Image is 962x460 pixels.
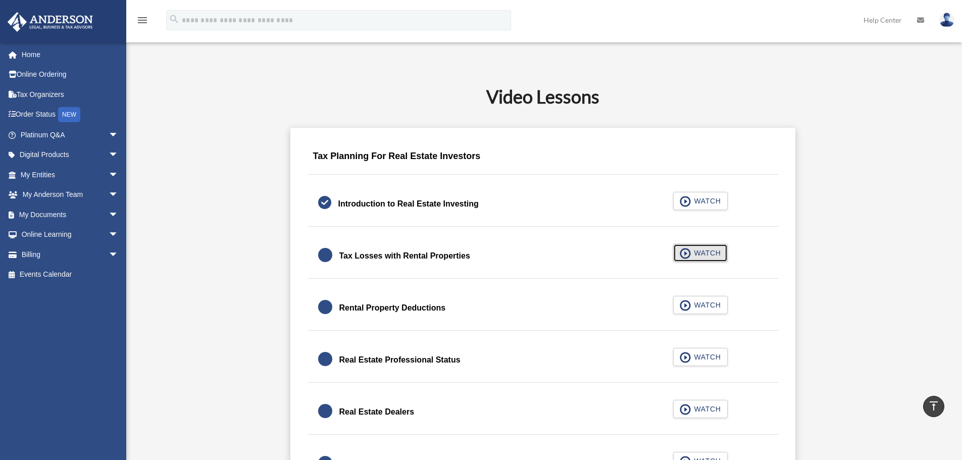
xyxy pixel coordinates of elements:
a: Real Estate Professional Status WATCH [318,348,768,372]
span: WATCH [691,404,721,414]
span: arrow_drop_down [109,165,129,185]
a: Billingarrow_drop_down [7,244,134,265]
div: Rental Property Deductions [339,301,446,315]
a: vertical_align_top [923,396,944,417]
span: arrow_drop_down [109,145,129,166]
button: WATCH [673,400,728,418]
a: Home [7,44,134,65]
span: WATCH [691,248,721,258]
span: arrow_drop_down [109,185,129,206]
a: Online Ordering [7,65,134,85]
button: WATCH [673,296,728,314]
i: menu [136,14,148,26]
i: vertical_align_top [928,400,940,412]
span: WATCH [691,352,721,362]
button: WATCH [673,244,728,262]
a: Real Estate Dealers WATCH [318,400,768,424]
a: Digital Productsarrow_drop_down [7,145,134,165]
a: Rental Property Deductions WATCH [318,296,768,320]
a: My Anderson Teamarrow_drop_down [7,185,134,205]
a: Introduction to Real Estate Investing WATCH [318,192,768,216]
span: arrow_drop_down [109,225,129,245]
a: Order StatusNEW [7,105,134,125]
button: WATCH [673,192,728,210]
h2: Video Lessons [172,84,915,109]
a: My Documentsarrow_drop_down [7,205,134,225]
a: My Entitiesarrow_drop_down [7,165,134,185]
div: Introduction to Real Estate Investing [338,197,479,211]
button: WATCH [673,348,728,366]
div: Tax Losses with Rental Properties [339,249,470,263]
div: Real Estate Professional Status [339,353,461,367]
a: Events Calendar [7,265,134,285]
a: Online Learningarrow_drop_down [7,225,134,245]
div: Real Estate Dealers [339,405,415,419]
span: WATCH [691,300,721,310]
a: Platinum Q&Aarrow_drop_down [7,125,134,145]
img: User Pic [939,13,954,27]
span: arrow_drop_down [109,205,129,225]
span: arrow_drop_down [109,244,129,265]
i: search [169,14,180,25]
div: Tax Planning For Real Estate Investors [308,143,778,175]
a: Tax Organizers [7,84,134,105]
a: menu [136,18,148,26]
a: Tax Losses with Rental Properties WATCH [318,244,768,268]
span: WATCH [691,196,721,206]
div: NEW [58,107,80,122]
img: Anderson Advisors Platinum Portal [5,12,96,32]
span: arrow_drop_down [109,125,129,145]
